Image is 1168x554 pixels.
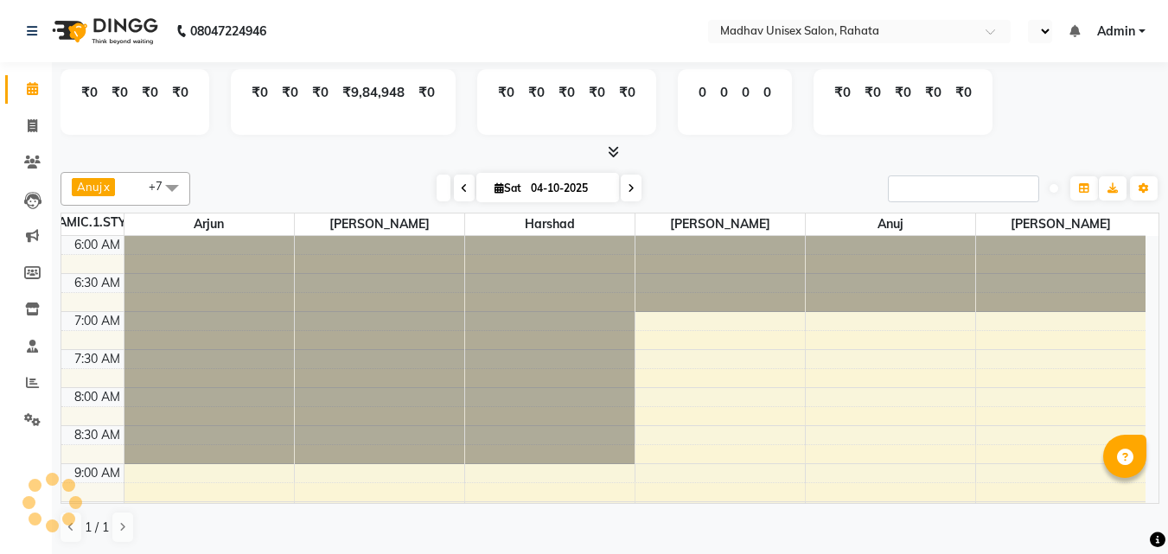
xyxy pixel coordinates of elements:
span: Admin [1097,22,1135,41]
span: Harshad [465,213,635,235]
div: ₹0 [612,83,642,103]
div: 0 [692,83,713,103]
div: ₹0 [552,83,582,103]
div: 6:00 AM [71,236,124,254]
div: ₹0 [105,83,135,103]
div: ₹9,84,948 [335,83,412,103]
span: Anuj [806,213,975,235]
div: 7:00 AM [71,312,124,330]
div: DYNAMIC.1.STYLIST [61,213,124,232]
div: ₹0 [135,83,165,103]
span: [PERSON_NAME] [976,213,1146,235]
div: ₹0 [275,83,305,103]
div: 7:30 AM [71,350,124,368]
img: logo [44,7,163,55]
span: Anuj [77,180,102,194]
div: 0 [713,83,735,103]
input: 2025-10-04 [526,175,612,201]
div: 9:30 AM [71,502,124,520]
div: 8:30 AM [71,426,124,444]
div: ₹0 [918,83,948,103]
span: Sat [490,181,526,194]
b: 08047224946 [190,7,266,55]
span: [PERSON_NAME] [295,213,464,235]
div: ₹0 [491,83,521,103]
div: ₹0 [521,83,552,103]
div: ₹0 [888,83,918,103]
div: 6:30 AM [71,274,124,292]
span: Arjun [124,213,294,235]
div: 0 [735,83,756,103]
div: ₹0 [582,83,612,103]
div: ₹0 [165,83,195,103]
div: 8:00 AM [71,388,124,406]
div: ₹0 [412,83,442,103]
div: ₹0 [74,83,105,103]
div: ₹0 [305,83,335,103]
div: 9:00 AM [71,464,124,482]
div: 0 [756,83,778,103]
a: x [102,180,110,194]
div: ₹0 [858,83,888,103]
div: ₹0 [948,83,979,103]
span: +7 [149,179,176,193]
span: [PERSON_NAME] [635,213,805,235]
span: 1 / 1 [85,519,109,537]
div: ₹0 [245,83,275,103]
div: ₹0 [827,83,858,103]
